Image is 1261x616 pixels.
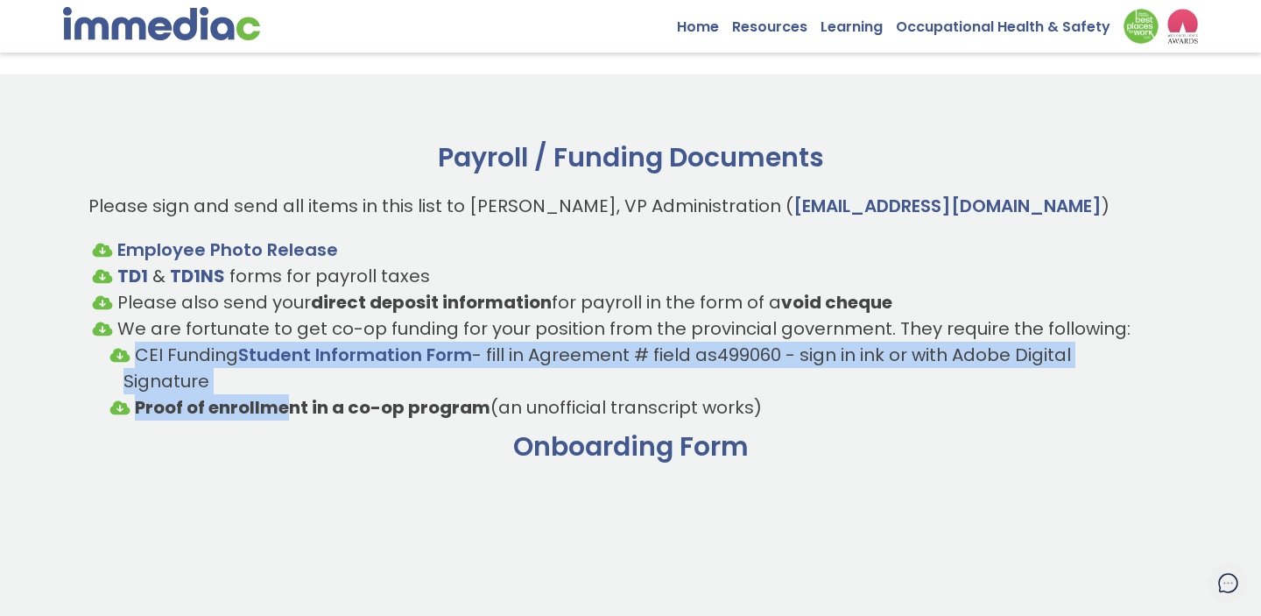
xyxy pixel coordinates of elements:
img: Down [1124,9,1159,44]
a: Student Information Form [238,343,472,367]
strong: TD1 [117,264,148,288]
li: We are fortunate to get co-op funding for your position from the provincial government. They requ... [106,315,1155,421]
a: Learning [821,9,896,36]
li: Please also send your for payroll in the form of a [106,289,1155,315]
a: Home [677,9,732,36]
a: [EMAIL_ADDRESS][DOMAIN_NAME] [793,194,1102,218]
strong: direct deposit information [311,290,552,315]
span: forms for payroll taxes [229,264,430,288]
a: Employee Photo Release [117,237,338,262]
h2: Onboarding Form [88,429,1173,464]
strong: Proof of enrollment in a co-op program [135,395,490,420]
li: (an unofficial transcript works) [123,394,1138,421]
span: 499060 [717,343,781,367]
a: Occupational Health & Safety [896,9,1124,36]
img: immediac [63,7,260,40]
h2: Payroll / Funding Documents [88,140,1173,175]
strong: void cheque [781,290,892,315]
a: TD1NS [170,264,229,288]
a: Resources [732,9,821,36]
img: logo2_wea_nobg.webp [1167,9,1198,44]
a: TD1 [117,264,152,288]
span: & [152,264,166,288]
strong: TD1NS [170,264,225,288]
p: Please sign and send all items in this list to [PERSON_NAME], VP Administration ( ) [88,193,1173,219]
li: CEI Funding - fill in Agreement # field as - sign in ink or with Adobe Digital Signature [123,342,1138,394]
